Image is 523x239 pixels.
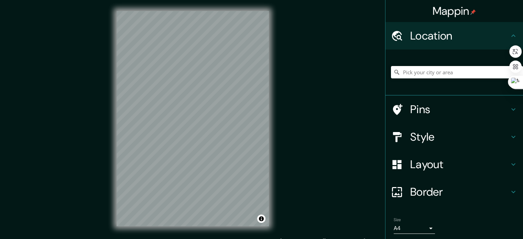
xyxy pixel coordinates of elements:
[433,4,476,18] h4: Mappin
[410,102,509,116] h4: Pins
[391,66,523,78] input: Pick your city or area
[385,178,523,206] div: Border
[385,96,523,123] div: Pins
[394,217,401,223] label: Size
[117,11,269,226] canvas: Map
[385,123,523,151] div: Style
[410,29,509,43] h4: Location
[410,157,509,171] h4: Layout
[394,223,435,234] div: A4
[410,185,509,199] h4: Border
[470,9,476,15] img: pin-icon.png
[257,215,265,223] button: Toggle attribution
[385,151,523,178] div: Layout
[410,130,509,144] h4: Style
[385,22,523,50] div: Location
